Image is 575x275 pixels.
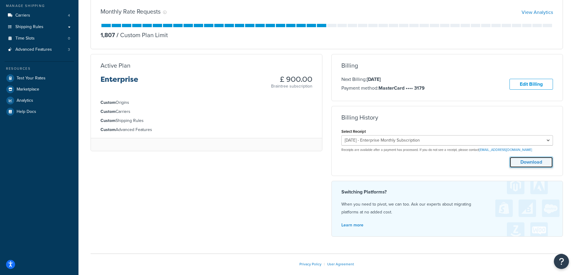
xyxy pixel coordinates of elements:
[101,117,116,124] strong: Custom
[341,200,553,216] p: When you need to pivot, we can too. Ask our experts about migrating platforms at no added cost.
[5,73,74,84] a: Test Your Rates
[101,108,312,115] li: Carriers
[5,106,74,117] a: Help Docs
[68,47,70,52] span: 3
[5,66,74,71] div: Resources
[5,84,74,95] a: Marketplace
[101,31,115,39] p: 1,807
[554,254,569,269] button: Open Resource Center
[117,30,119,40] span: /
[299,261,321,267] a: Privacy Policy
[5,21,74,33] a: Shipping Rules
[5,44,74,55] a: Advanced Features 3
[341,75,425,83] p: Next Billing:
[341,129,366,134] label: Select Receipt
[341,62,358,69] h3: Billing
[5,33,74,44] a: Time Slots 0
[5,44,74,55] li: Advanced Features
[101,99,116,106] strong: Custom
[5,10,74,21] li: Carriers
[324,261,325,267] span: |
[5,3,74,8] div: Manage Shipping
[68,36,70,41] span: 0
[68,13,70,18] span: 4
[5,95,74,106] a: Analytics
[17,109,36,114] span: Help Docs
[5,10,74,21] a: Carriers 4
[17,98,33,103] span: Analytics
[101,126,116,133] strong: Custom
[101,108,116,115] strong: Custom
[327,261,354,267] a: User Agreement
[17,87,39,92] span: Marketplace
[271,83,312,89] p: Braintree subscription
[479,147,532,152] a: [EMAIL_ADDRESS][DOMAIN_NAME]
[5,33,74,44] li: Time Slots
[341,114,378,121] h3: Billing History
[101,75,138,88] h3: Enterprise
[15,47,52,52] span: Advanced Features
[15,13,30,18] span: Carriers
[341,84,425,92] p: Payment method:
[101,126,312,133] li: Advanced Features
[341,222,363,228] a: Learn more
[115,31,168,39] p: Custom Plan Limit
[15,36,35,41] span: Time Slots
[15,24,43,30] span: Shipping Rules
[101,62,130,69] h3: Active Plan
[101,99,312,106] li: Origins
[17,76,46,81] span: Test Your Rates
[271,75,312,83] h3: £ 900.00
[101,8,161,15] h3: Monthly Rate Requests
[341,148,553,152] p: Receipts are available after a payment has processed. If you do not see a receipt, please contact
[341,188,553,196] h4: Switching Platforms?
[522,9,553,16] a: View Analytics
[367,76,381,83] strong: [DATE]
[101,117,312,124] li: Shipping Rules
[379,85,425,91] strong: MasterCard •••• 3179
[510,157,553,168] button: Download
[510,79,553,90] a: Edit Billing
